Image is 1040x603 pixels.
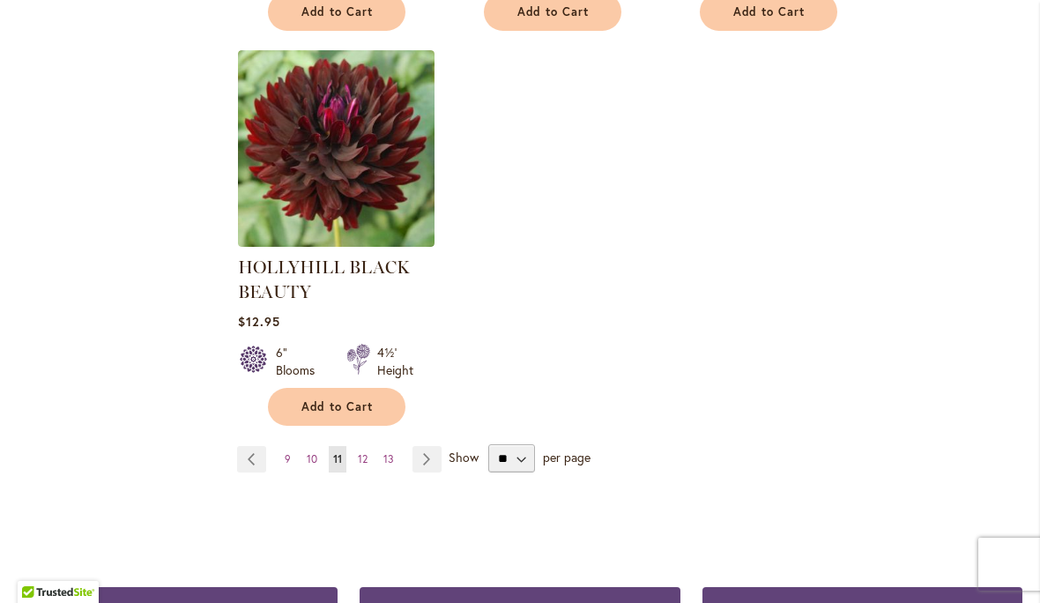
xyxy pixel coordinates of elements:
[379,446,398,473] a: 13
[353,446,372,473] a: 12
[268,388,405,426] button: Add to Cart
[358,452,368,465] span: 12
[285,452,291,465] span: 9
[238,313,280,330] span: $12.95
[238,257,410,302] a: HOLLYHILL BLACK BEAUTY
[238,234,435,250] a: HOLLYHILL BLACK BEAUTY
[383,452,394,465] span: 13
[13,540,63,590] iframe: Launch Accessibility Center
[301,4,374,19] span: Add to Cart
[449,449,479,465] span: Show
[333,452,342,465] span: 11
[377,344,413,379] div: 4½' Height
[280,446,295,473] a: 9
[238,50,435,247] img: HOLLYHILL BLACK BEAUTY
[733,4,806,19] span: Add to Cart
[302,446,322,473] a: 10
[517,4,590,19] span: Add to Cart
[276,344,325,379] div: 6" Blooms
[301,399,374,414] span: Add to Cart
[307,452,317,465] span: 10
[543,449,591,465] span: per page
